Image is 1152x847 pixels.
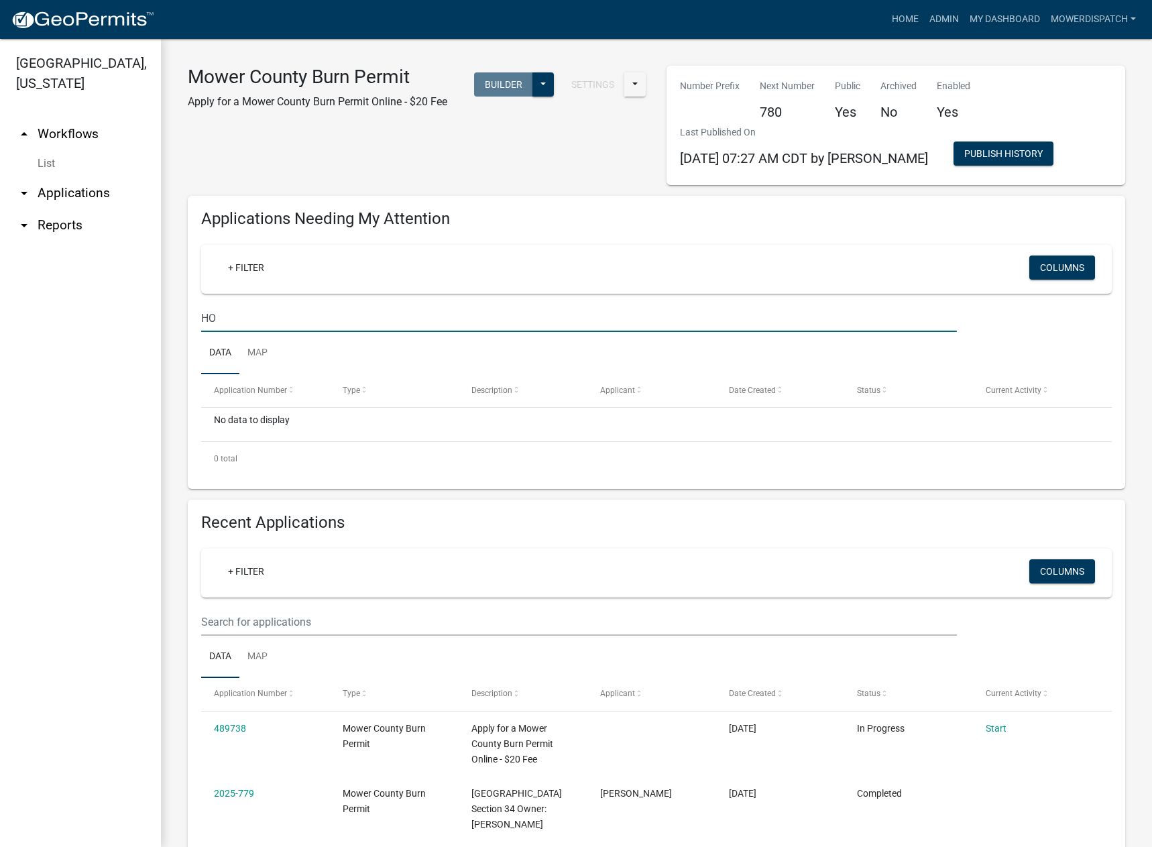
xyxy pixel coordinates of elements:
a: Home [886,7,924,32]
span: Application Number [214,386,287,395]
span: Current Activity [986,689,1041,698]
div: No data to display [201,408,1112,441]
span: 10/08/2025 [729,723,756,734]
datatable-header-cell: Applicant [587,374,716,406]
span: Type [343,386,360,395]
span: [DATE] 07:27 AM CDT by [PERSON_NAME] [680,150,928,166]
wm-modal-confirm: Workflow Publish History [954,150,1053,160]
p: Apply for a Mower County Burn Permit Online - $20 Fee [188,94,447,110]
span: Status [857,386,880,395]
span: GRAND MEADOW TOWNSHIP Section 34 Owner: BLEIFUS EDWARD C [471,788,562,830]
datatable-header-cell: Type [330,678,459,710]
a: MowerDispatch [1045,7,1141,32]
p: Last Published On [680,125,928,139]
h3: Mower County Burn Permit [188,66,447,89]
datatable-header-cell: Description [459,678,587,710]
div: 0 total [201,442,1112,475]
span: Apply for a Mower County Burn Permit Online - $20 Fee [471,723,553,765]
a: + Filter [217,559,275,583]
input: Search for applications [201,304,957,332]
a: My Dashboard [964,7,1045,32]
datatable-header-cell: Current Activity [973,374,1102,406]
span: Date Created [729,386,776,395]
span: Status [857,689,880,698]
span: Mower County Burn Permit [343,788,426,814]
i: arrow_drop_down [16,217,32,233]
h5: No [880,104,917,120]
p: Enabled [937,79,970,93]
a: 2025-779 [214,788,254,799]
h5: Yes [937,104,970,120]
p: Archived [880,79,917,93]
datatable-header-cell: Applicant [587,678,716,710]
span: Description [471,386,512,395]
h4: Applications Needing My Attention [201,209,1112,229]
a: Start [986,723,1006,734]
p: Public [835,79,860,93]
span: 10/06/2025 [729,788,756,799]
h4: Recent Applications [201,513,1112,532]
datatable-header-cell: Date Created [715,678,844,710]
button: Publish History [954,142,1053,166]
span: In Progress [857,723,905,734]
datatable-header-cell: Current Activity [973,678,1102,710]
datatable-header-cell: Date Created [715,374,844,406]
a: Data [201,636,239,679]
span: Applicant [600,386,635,395]
h5: Yes [835,104,860,120]
a: Map [239,636,276,679]
a: Admin [924,7,964,32]
button: Columns [1029,559,1095,583]
button: Builder [474,72,533,97]
span: Description [471,689,512,698]
p: Number Prefix [680,79,740,93]
p: Next Number [760,79,815,93]
a: + Filter [217,256,275,280]
a: 489738 [214,723,246,734]
span: Edward Bleifus [600,788,672,799]
a: Data [201,332,239,375]
span: Applicant [600,689,635,698]
span: Application Number [214,689,287,698]
button: Columns [1029,256,1095,280]
i: arrow_drop_down [16,185,32,201]
datatable-header-cell: Description [459,374,587,406]
i: arrow_drop_up [16,126,32,142]
datatable-header-cell: Application Number [201,678,330,710]
datatable-header-cell: Status [844,374,973,406]
datatable-header-cell: Application Number [201,374,330,406]
datatable-header-cell: Type [330,374,459,406]
datatable-header-cell: Status [844,678,973,710]
span: Date Created [729,689,776,698]
input: Search for applications [201,608,957,636]
button: Settings [561,72,625,97]
span: Completed [857,788,902,799]
h5: 780 [760,104,815,120]
span: Type [343,689,360,698]
span: Current Activity [986,386,1041,395]
a: Map [239,332,276,375]
span: Mower County Burn Permit [343,723,426,749]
